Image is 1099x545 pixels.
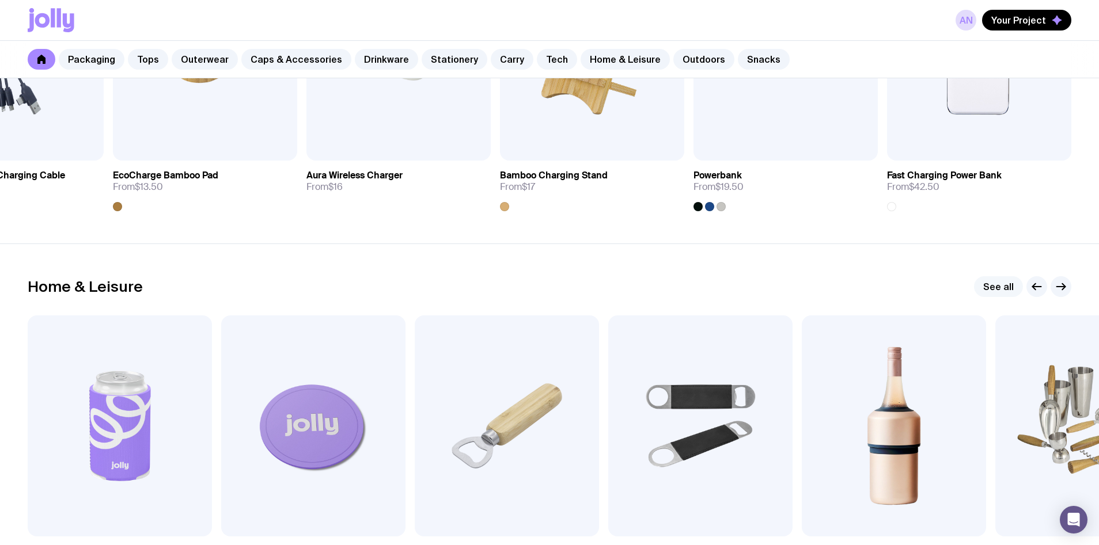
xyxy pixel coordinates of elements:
a: Caps & Accessories [241,49,351,70]
a: Stationery [422,49,487,70]
span: $19.50 [715,181,744,193]
span: From [113,181,163,193]
span: From [693,181,744,193]
h3: Powerbank [693,170,742,181]
a: Outdoors [673,49,734,70]
a: AN [956,10,976,31]
a: Outerwear [172,49,238,70]
a: EcoCharge Bamboo PadFrom$13.50 [113,161,297,211]
a: Aura Wireless ChargerFrom$16 [306,161,491,202]
h2: Home & Leisure [28,278,143,295]
a: Packaging [59,49,124,70]
span: From [306,181,343,193]
span: $13.50 [135,181,163,193]
span: Your Project [991,14,1046,26]
a: PowerbankFrom$19.50 [693,161,878,211]
a: Tops [128,49,168,70]
span: $16 [328,181,343,193]
h3: Bamboo Charging Stand [500,170,608,181]
a: Home & Leisure [581,49,670,70]
button: Your Project [982,10,1071,31]
a: See all [974,276,1023,297]
span: $42.50 [909,181,939,193]
a: Drinkware [355,49,418,70]
a: Snacks [738,49,790,70]
a: Tech [537,49,577,70]
a: Fast Charging Power BankFrom$42.50 [887,161,1071,211]
a: Carry [491,49,533,70]
h3: EcoCharge Bamboo Pad [113,170,218,181]
h3: Aura Wireless Charger [306,170,403,181]
div: Open Intercom Messenger [1060,506,1087,533]
span: $17 [522,181,535,193]
span: From [500,181,535,193]
span: From [887,181,939,193]
h3: Fast Charging Power Bank [887,170,1002,181]
a: Bamboo Charging StandFrom$17 [500,161,684,211]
